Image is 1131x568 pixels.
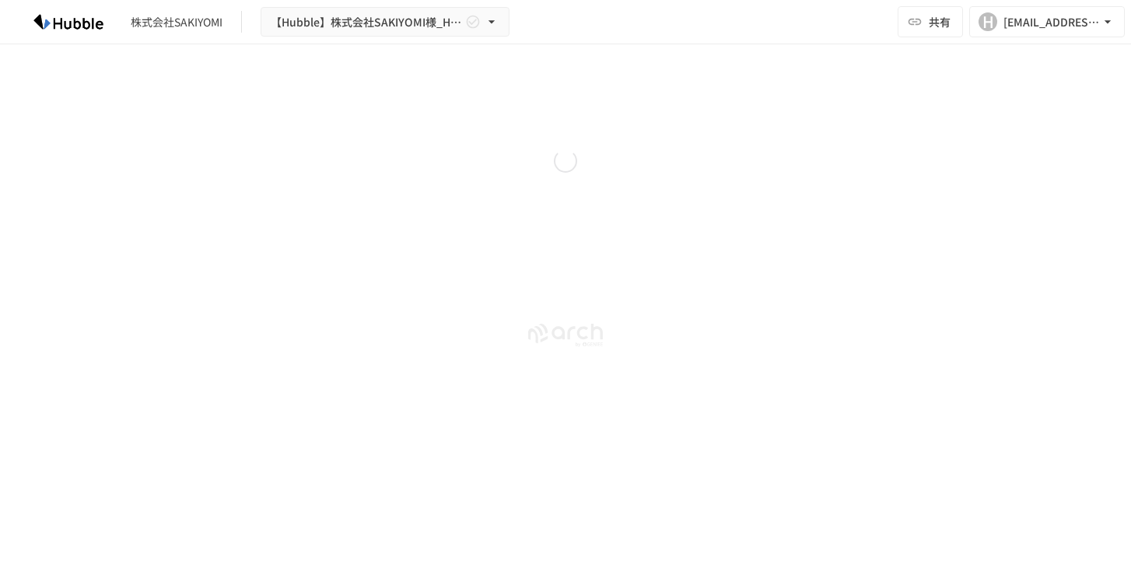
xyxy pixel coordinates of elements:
span: 【Hubble】株式会社SAKIYOMI様_Hubbleトライアル導入資料 [271,12,462,32]
div: [EMAIL_ADDRESS][DOMAIN_NAME] [1003,12,1100,32]
div: 株式会社SAKIYOMI [131,14,222,30]
img: HzDRNkGCf7KYO4GfwKnzITak6oVsp5RHeZBEM1dQFiQ [19,9,118,34]
div: H [979,12,997,31]
button: 共有 [898,6,963,37]
span: 共有 [929,13,951,30]
button: H[EMAIL_ADDRESS][DOMAIN_NAME] [969,6,1125,37]
button: 【Hubble】株式会社SAKIYOMI様_Hubbleトライアル導入資料 [261,7,509,37]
